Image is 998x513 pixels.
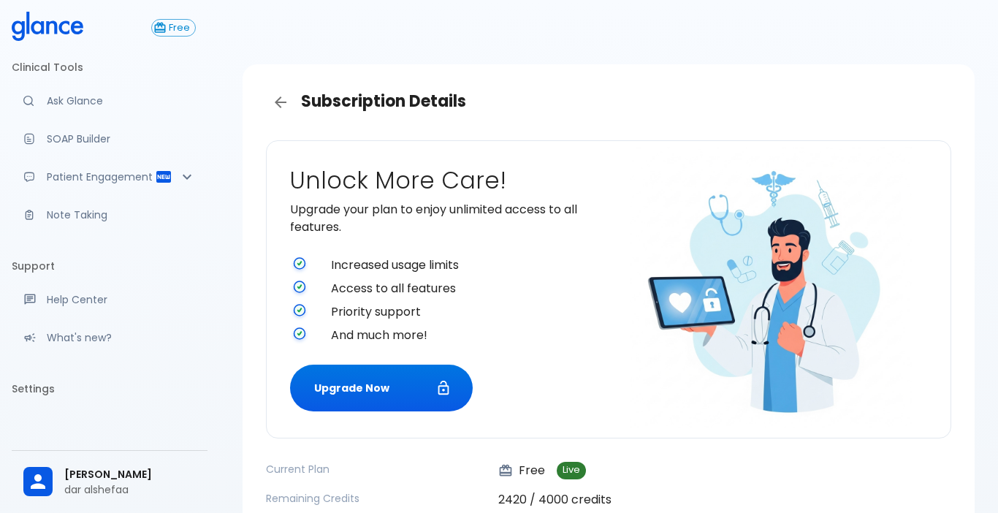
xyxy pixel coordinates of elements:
[12,199,207,231] a: Advanced note-taking
[47,94,196,108] p: Ask Glance
[12,248,207,284] li: Support
[47,170,155,184] p: Patient Engagement
[331,280,603,297] span: Access to all features
[290,201,603,236] p: Upgrade your plan to enjoy unlimited access to all features.
[12,406,207,438] a: Please complete account setup
[331,327,603,344] span: And much more!
[266,491,487,506] p: Remaining Credits
[266,88,295,117] a: Back
[331,256,603,274] span: Increased usage limits
[47,132,196,146] p: SOAP Builder
[164,23,195,34] span: Free
[12,322,207,354] div: Recent updates and feature releases
[47,330,196,345] p: What's new?
[498,462,545,479] p: Free
[12,457,207,507] div: [PERSON_NAME]dar alshefaa
[12,85,207,117] a: Moramiz: Find ICD10AM codes instantly
[331,303,603,321] span: Priority support
[151,19,196,37] button: Free
[557,465,586,476] span: Live
[12,284,207,316] a: Get help from our support team
[266,88,951,117] h3: Subscription Details
[290,365,473,412] button: Upgrade Now
[47,292,196,307] p: Help Center
[12,123,207,155] a: Docugen: Compose a clinical documentation in seconds
[64,482,196,497] p: dar alshefaa
[12,50,207,85] li: Clinical Tools
[12,161,207,193] div: Patient Reports & Referrals
[630,147,911,428] img: doctor-unlocking-care
[12,371,207,406] li: Settings
[64,467,196,482] span: [PERSON_NAME]
[266,462,487,476] p: Current Plan
[151,19,207,37] a: Click to view or change your subscription
[47,208,196,222] p: Note Taking
[290,167,603,194] h2: Unlock More Care!
[498,491,951,509] p: 2420 / 4000 credits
